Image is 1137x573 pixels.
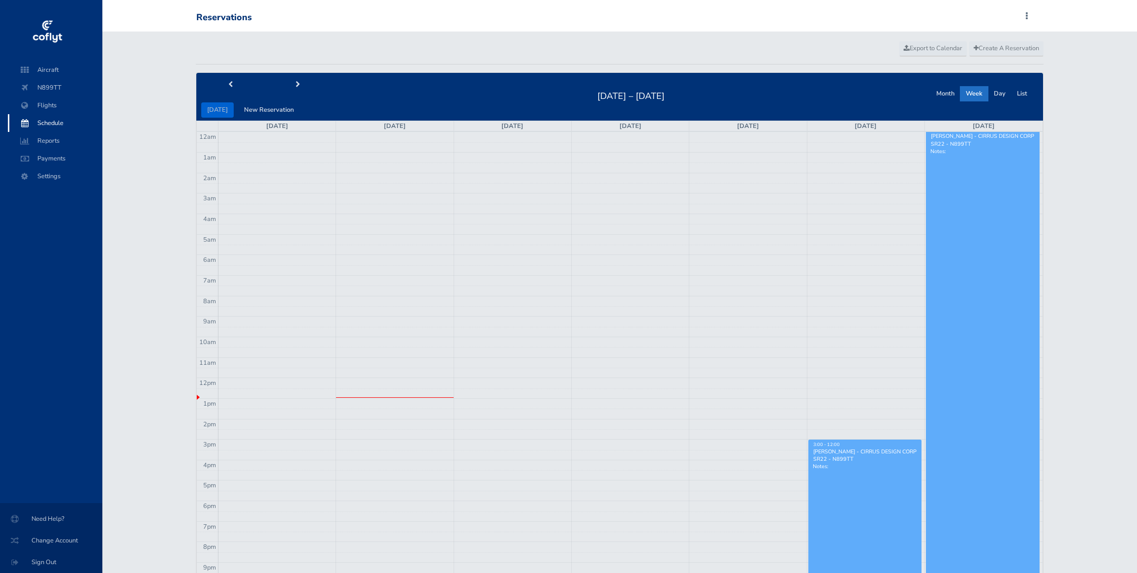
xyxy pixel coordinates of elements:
[203,481,216,490] span: 5pm
[591,88,671,102] h2: [DATE] – [DATE]
[813,463,917,470] p: Notes:
[203,399,216,408] span: 1pm
[199,379,216,387] span: 12pm
[203,440,216,449] span: 3pm
[960,86,988,101] button: Week
[203,420,216,429] span: 2pm
[203,255,216,264] span: 6am
[813,448,917,463] div: [PERSON_NAME] - CIRRUS DESIGN CORP SR22 - N899TT
[199,132,216,141] span: 12am
[988,86,1012,101] button: Day
[969,41,1044,56] a: Create A Reservation
[203,153,216,162] span: 1am
[930,148,1035,155] p: Notes:
[203,215,216,223] span: 4am
[619,122,642,130] a: [DATE]
[196,12,252,23] div: Reservations
[899,41,967,56] a: Export to Calendar
[12,532,91,549] span: Change Account
[384,122,406,130] a: [DATE]
[203,194,216,203] span: 3am
[855,122,877,130] a: [DATE]
[501,122,523,130] a: [DATE]
[737,122,759,130] a: [DATE]
[203,522,216,531] span: 7pm
[974,44,1039,53] span: Create A Reservation
[18,96,92,114] span: Flights
[203,276,216,285] span: 7am
[203,563,216,572] span: 9pm
[199,338,216,347] span: 10am
[18,150,92,167] span: Payments
[973,122,995,130] a: [DATE]
[201,102,234,118] button: [DATE]
[18,79,92,96] span: N899TT
[31,17,63,47] img: coflyt logo
[203,461,216,470] span: 4pm
[199,358,216,367] span: 11am
[18,61,92,79] span: Aircraft
[18,167,92,185] span: Settings
[203,317,216,326] span: 9am
[196,77,264,93] button: prev
[18,132,92,150] span: Reports
[238,102,300,118] button: New Reservation
[12,510,91,528] span: Need Help?
[203,235,216,244] span: 5am
[266,122,288,130] a: [DATE]
[203,502,216,510] span: 6pm
[813,442,840,447] span: 3:00 - 12:00
[904,44,962,53] span: Export to Calendar
[264,77,332,93] button: next
[203,542,216,551] span: 8pm
[203,174,216,183] span: 2am
[18,114,92,132] span: Schedule
[12,553,91,571] span: Sign Out
[203,297,216,306] span: 8am
[1011,86,1033,101] button: List
[930,86,960,101] button: Month
[930,132,1035,147] div: [PERSON_NAME] - CIRRUS DESIGN CORP SR22 - N899TT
